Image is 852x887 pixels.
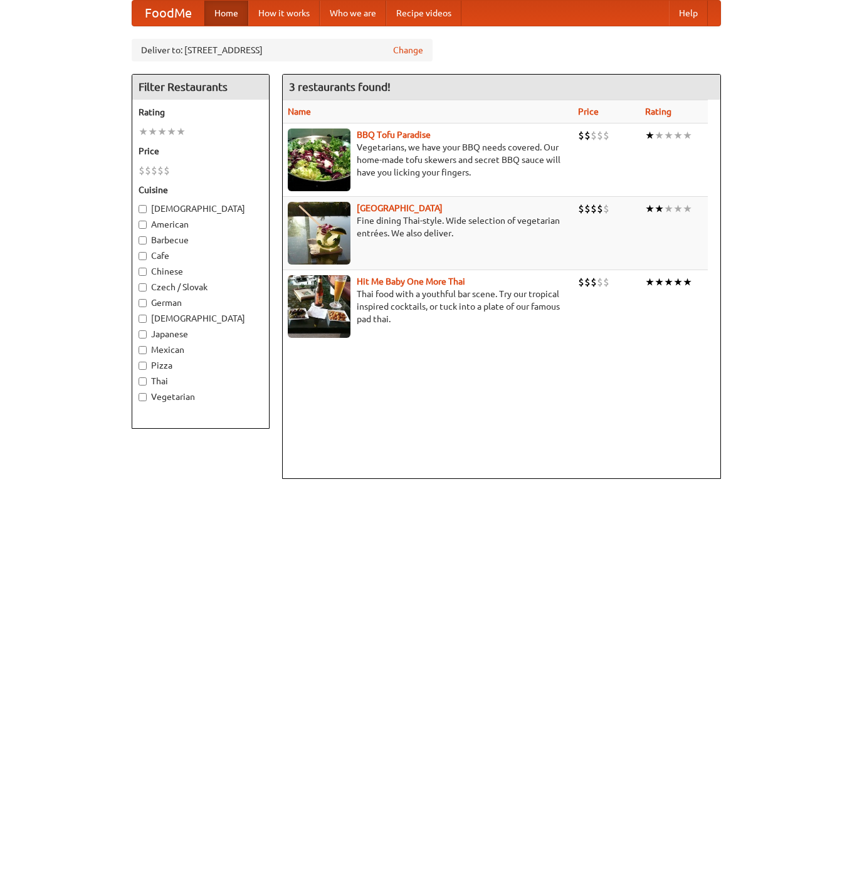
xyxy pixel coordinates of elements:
[164,164,170,177] li: $
[139,328,263,340] label: Japanese
[357,130,431,140] a: BBQ Tofu Paradise
[139,106,263,118] h5: Rating
[578,129,584,142] li: $
[148,125,157,139] li: ★
[157,125,167,139] li: ★
[320,1,386,26] a: Who we are
[603,202,609,216] li: $
[597,275,603,289] li: $
[139,265,263,278] label: Chinese
[139,221,147,229] input: American
[591,129,597,142] li: $
[139,202,263,215] label: [DEMOGRAPHIC_DATA]
[139,393,147,401] input: Vegetarian
[139,299,147,307] input: German
[139,315,147,323] input: [DEMOGRAPHIC_DATA]
[157,164,164,177] li: $
[645,202,655,216] li: ★
[683,129,692,142] li: ★
[603,129,609,142] li: $
[357,276,465,286] a: Hit Me Baby One More Thai
[139,145,263,157] h5: Price
[139,359,263,372] label: Pizza
[139,252,147,260] input: Cafe
[597,129,603,142] li: $
[139,312,263,325] label: [DEMOGRAPHIC_DATA]
[673,202,683,216] li: ★
[139,330,147,339] input: Japanese
[139,249,263,262] label: Cafe
[288,141,569,179] p: Vegetarians, we have your BBQ needs covered. Our home-made tofu skewers and secret BBQ sauce will...
[664,275,673,289] li: ★
[204,1,248,26] a: Home
[645,129,655,142] li: ★
[132,75,269,100] h4: Filter Restaurants
[584,202,591,216] li: $
[683,202,692,216] li: ★
[139,297,263,309] label: German
[288,202,350,265] img: satay.jpg
[139,375,263,387] label: Thai
[591,275,597,289] li: $
[645,107,671,117] a: Rating
[673,275,683,289] li: ★
[288,288,569,325] p: Thai food with a youthful bar scene. Try our tropical inspired cocktails, or tuck into a plate of...
[386,1,461,26] a: Recipe videos
[139,344,263,356] label: Mexican
[357,203,443,213] a: [GEOGRAPHIC_DATA]
[673,129,683,142] li: ★
[655,129,664,142] li: ★
[132,1,204,26] a: FoodMe
[645,275,655,289] li: ★
[167,125,176,139] li: ★
[578,275,584,289] li: $
[151,164,157,177] li: $
[139,362,147,370] input: Pizza
[664,129,673,142] li: ★
[288,275,350,338] img: babythai.jpg
[288,214,569,239] p: Fine dining Thai-style. Wide selection of vegetarian entrées. We also deliver.
[139,391,263,403] label: Vegetarian
[584,275,591,289] li: $
[584,129,591,142] li: $
[655,202,664,216] li: ★
[139,184,263,196] h5: Cuisine
[132,39,433,61] div: Deliver to: [STREET_ADDRESS]
[664,202,673,216] li: ★
[669,1,708,26] a: Help
[289,81,391,93] ng-pluralize: 3 restaurants found!
[591,202,597,216] li: $
[139,283,147,291] input: Czech / Slovak
[248,1,320,26] a: How it works
[139,125,148,139] li: ★
[139,236,147,244] input: Barbecue
[139,234,263,246] label: Barbecue
[578,107,599,117] a: Price
[578,202,584,216] li: $
[655,275,664,289] li: ★
[139,346,147,354] input: Mexican
[393,44,423,56] a: Change
[683,275,692,289] li: ★
[139,205,147,213] input: [DEMOGRAPHIC_DATA]
[139,268,147,276] input: Chinese
[288,107,311,117] a: Name
[139,281,263,293] label: Czech / Slovak
[603,275,609,289] li: $
[139,164,145,177] li: $
[288,129,350,191] img: tofuparadise.jpg
[597,202,603,216] li: $
[139,377,147,386] input: Thai
[145,164,151,177] li: $
[139,218,263,231] label: American
[176,125,186,139] li: ★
